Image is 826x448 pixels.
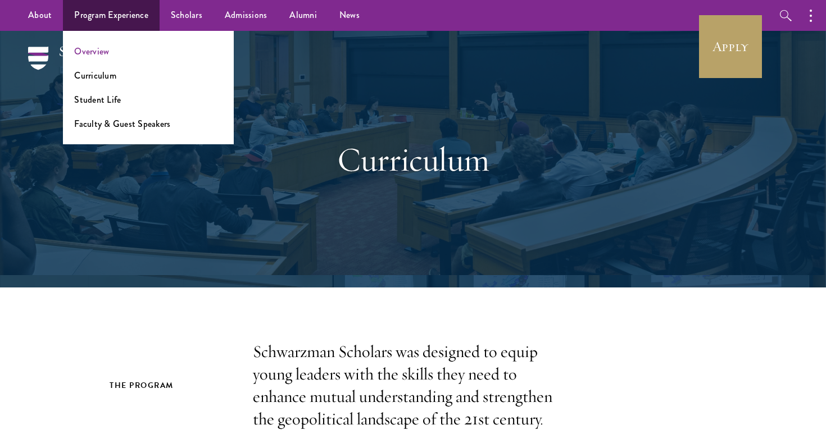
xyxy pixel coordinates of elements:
[110,378,230,392] h2: The Program
[699,15,762,78] a: Apply
[28,47,146,86] img: Schwarzman Scholars
[74,93,121,106] a: Student Life
[74,45,109,58] a: Overview
[219,139,607,180] h1: Curriculum
[253,341,573,431] p: Schwarzman Scholars was designed to equip young leaders with the skills they need to enhance mutu...
[74,69,116,82] a: Curriculum
[74,117,170,130] a: Faculty & Guest Speakers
